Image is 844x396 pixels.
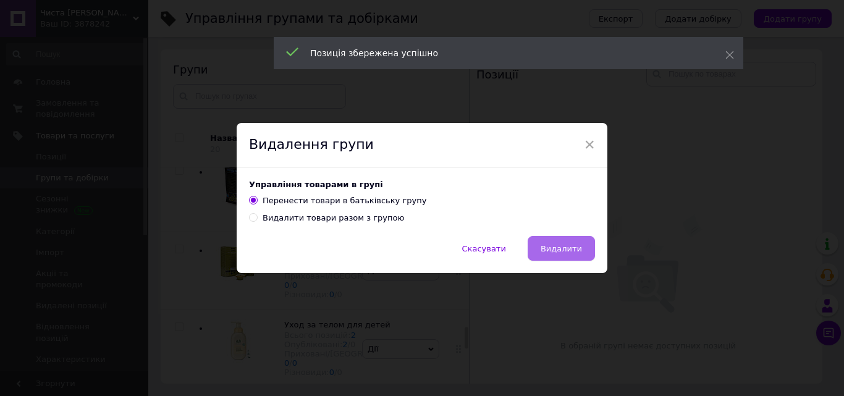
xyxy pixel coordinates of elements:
span: × [584,134,595,155]
div: Позиція збережена успішно [310,47,694,59]
p: Управління товарами в групі [249,180,595,189]
span: Видалити [541,244,582,253]
span: Скасувати [462,244,506,253]
button: Скасувати [449,236,519,261]
button: Видалити [528,236,595,261]
div: Видалення групи [237,123,607,167]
